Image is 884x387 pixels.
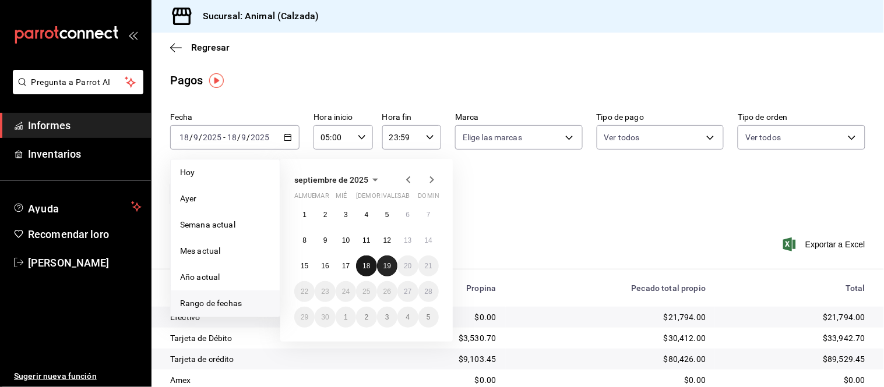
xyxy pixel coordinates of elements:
abbr: 25 de septiembre de 2025 [362,287,370,296]
font: 5 [427,313,431,321]
button: 30 de septiembre de 2025 [315,307,335,328]
font: 3 [344,211,348,219]
button: 8 de septiembre de 2025 [294,230,315,251]
font: 4 [406,313,410,321]
button: 28 de septiembre de 2025 [418,281,439,302]
abbr: 4 de septiembre de 2025 [365,211,369,219]
font: Pecado total propio [632,283,706,293]
font: Semana actual [180,220,235,229]
font: / [237,133,241,142]
abbr: martes [315,192,329,204]
abbr: domingo [418,192,446,204]
button: 2 de octubre de 2025 [356,307,376,328]
font: 20 [404,262,411,270]
font: 8 [302,236,307,244]
font: 19 [383,262,391,270]
font: 17 [342,262,350,270]
button: 17 de septiembre de 2025 [336,255,356,276]
abbr: 10 de septiembre de 2025 [342,236,350,244]
font: 26 [383,287,391,296]
abbr: 3 de octubre de 2025 [385,313,389,321]
font: Tipo de orden [738,113,788,122]
font: $0.00 [844,375,865,385]
font: $89,529.45 [823,354,866,364]
font: Regresar [191,42,230,53]
font: Año actual [180,272,220,282]
abbr: 1 de septiembre de 2025 [302,211,307,219]
font: Elige las marcas [463,133,522,142]
abbr: 1 de octubre de 2025 [344,313,348,321]
font: Informes [28,119,71,132]
button: 2 de septiembre de 2025 [315,204,335,225]
button: 24 de septiembre de 2025 [336,281,356,302]
button: 5 de septiembre de 2025 [377,204,397,225]
font: Tarjeta de crédito [170,354,234,364]
button: 1 de octubre de 2025 [336,307,356,328]
button: abrir_cajón_menú [128,30,138,40]
font: 16 [321,262,329,270]
abbr: jueves [356,192,425,204]
font: $0.00 [475,313,496,322]
font: mié [336,192,347,200]
font: 11 [362,236,370,244]
button: Marcador de información sobre herramientas [209,73,224,88]
font: 25 [362,287,370,296]
font: Ayer [180,194,197,203]
button: 3 de octubre de 2025 [377,307,397,328]
abbr: 18 de septiembre de 2025 [362,262,370,270]
abbr: 6 de septiembre de 2025 [406,211,410,219]
button: 27 de septiembre de 2025 [397,281,418,302]
font: 23 [321,287,329,296]
font: Hora inicio [314,113,353,122]
font: 21 [425,262,432,270]
font: Pagos [170,73,203,87]
font: $30,412.00 [664,333,706,343]
font: Marca [455,113,479,122]
font: septiembre de 2025 [294,175,368,184]
button: Pregunta a Parrot AI [13,70,143,94]
font: 2 [365,313,369,321]
font: Hora fin [382,113,412,122]
abbr: 24 de septiembre de 2025 [342,287,350,296]
abbr: 28 de septiembre de 2025 [425,287,432,296]
font: Ver todos [745,133,781,142]
button: 4 de septiembre de 2025 [356,204,376,225]
button: 13 de septiembre de 2025 [397,230,418,251]
font: Amex [170,375,191,385]
font: / [199,133,202,142]
button: Exportar a Excel [786,237,865,251]
input: -- [227,133,237,142]
abbr: 14 de septiembre de 2025 [425,236,432,244]
button: 4 de octubre de 2025 [397,307,418,328]
font: $33,942.70 [823,333,866,343]
font: Total [846,283,865,293]
abbr: 9 de septiembre de 2025 [323,236,327,244]
font: $21,794.00 [664,313,706,322]
font: [DEMOGRAPHIC_DATA] [356,192,425,200]
button: 22 de septiembre de 2025 [294,281,315,302]
font: 10 [342,236,350,244]
button: 21 de septiembre de 2025 [418,255,439,276]
font: Rango de fechas [180,299,242,308]
abbr: miércoles [336,192,347,204]
button: 15 de septiembre de 2025 [294,255,315,276]
abbr: 22 de septiembre de 2025 [301,287,308,296]
font: 27 [404,287,411,296]
font: $0.00 [475,375,496,385]
font: / [247,133,251,142]
font: 22 [301,287,308,296]
abbr: 13 de septiembre de 2025 [404,236,411,244]
abbr: 11 de septiembre de 2025 [362,236,370,244]
abbr: 7 de septiembre de 2025 [427,211,431,219]
button: 20 de septiembre de 2025 [397,255,418,276]
font: 15 [301,262,308,270]
font: Recomendar loro [28,228,109,240]
font: 4 [365,211,369,219]
button: 7 de septiembre de 2025 [418,204,439,225]
font: 14 [425,236,432,244]
input: -- [179,133,189,142]
font: 18 [362,262,370,270]
abbr: 15 de septiembre de 2025 [301,262,308,270]
font: Tarjeta de Débito [170,333,233,343]
abbr: sábado [397,192,410,204]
